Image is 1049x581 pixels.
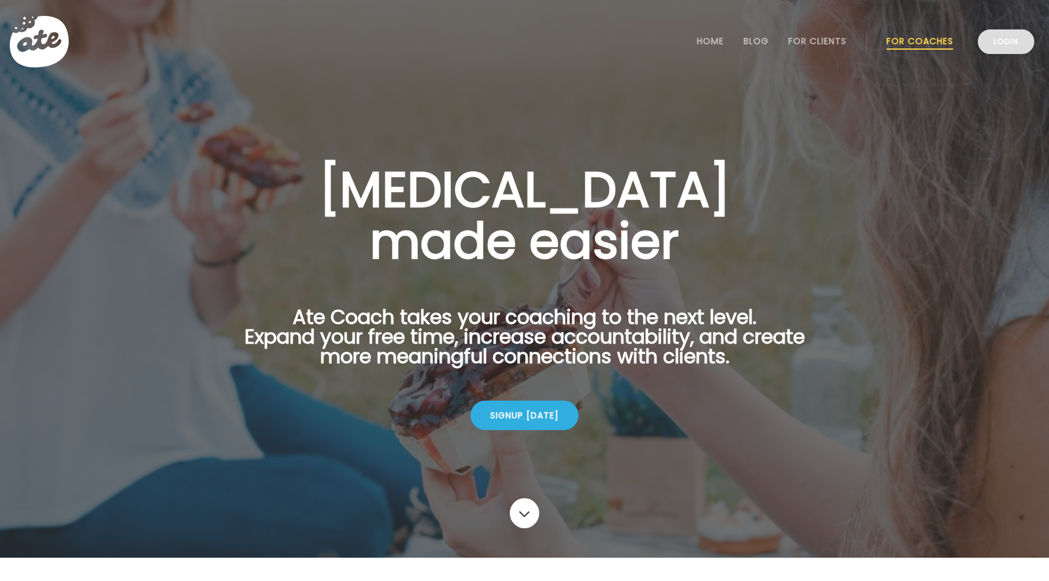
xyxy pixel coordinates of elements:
div: Signup [DATE] [471,401,578,430]
a: Login [978,29,1034,54]
a: Blog [744,36,769,46]
a: Home [697,36,724,46]
h1: [MEDICAL_DATA] made easier [225,164,824,267]
p: Ate Coach takes your coaching to the next level. Expand your free time, increase accountability, ... [225,307,824,381]
a: For Coaches [886,36,953,46]
a: For Clients [788,36,847,46]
